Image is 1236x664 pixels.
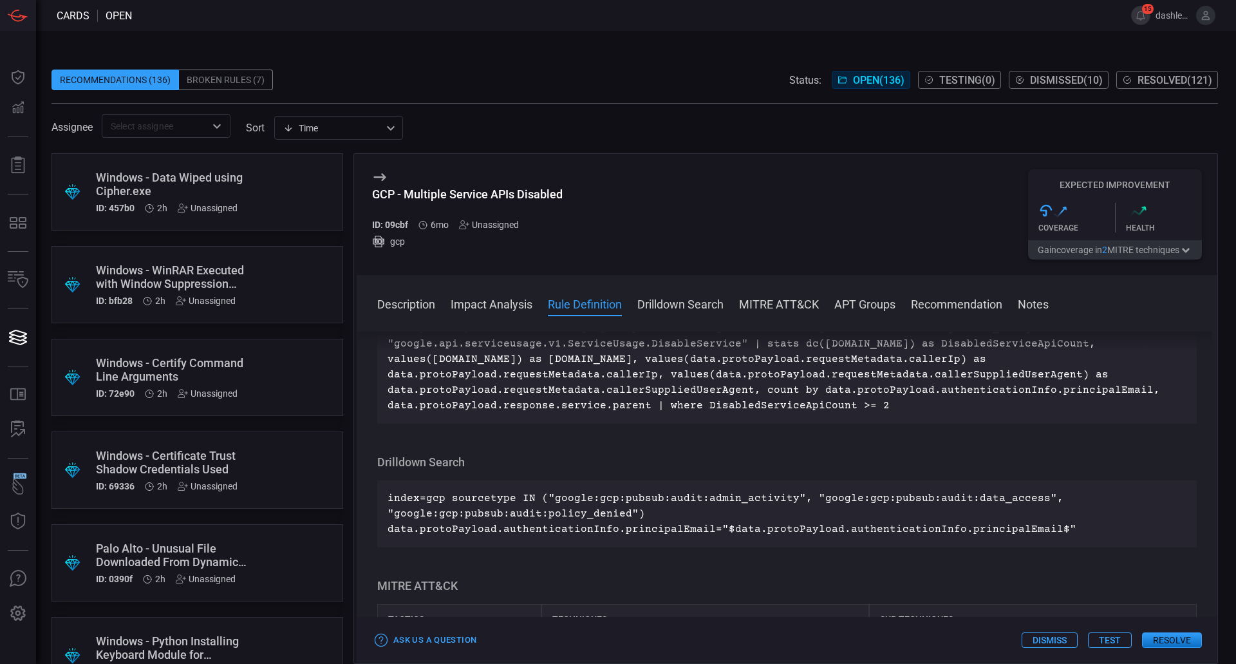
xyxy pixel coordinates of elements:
[3,322,33,353] button: Cards
[853,74,904,86] span: Open ( 136 )
[3,207,33,238] button: MITRE - Detection Posture
[1102,245,1107,255] span: 2
[3,62,33,93] button: Dashboard
[372,631,480,650] button: Ask Us a Question
[739,296,819,311] button: MITRE ATT&CK
[176,296,236,306] div: Unassigned
[388,491,1186,537] p: index=gcp sourcetype IN ("google:gcp:pubsub:audit:admin_activity", "google:gcp:pubsub:audit:data_...
[377,604,541,635] div: Tactics
[3,471,33,502] button: Wingman
[157,388,167,399] span: Sep 02, 2025 7:34 AM
[96,574,133,584] h5: ID: 0390f
[155,296,165,306] span: Sep 02, 2025 7:34 AM
[1131,6,1150,25] button: 15
[541,604,869,635] div: Techniques
[1156,10,1191,21] span: dashley.[PERSON_NAME]
[377,578,1197,594] h3: MITRE ATT&CK
[459,220,519,230] div: Unassigned
[637,296,724,311] button: Drilldown Search
[1088,632,1132,648] button: Test
[96,481,135,491] h5: ID: 69336
[3,414,33,445] button: ALERT ANALYSIS
[1030,74,1103,86] span: Dismissed ( 10 )
[96,296,133,306] h5: ID: bfb28
[51,70,179,90] div: Recommendations (136)
[178,203,238,213] div: Unassigned
[1142,4,1154,14] span: 15
[1009,71,1109,89] button: Dismissed(10)
[178,481,238,491] div: Unassigned
[377,296,435,311] button: Description
[372,220,408,230] h5: ID: 09cbf
[1022,632,1078,648] button: Dismiss
[96,171,250,198] div: Windows - Data Wiped using Cipher.exe
[1138,74,1212,86] span: Resolved ( 121 )
[96,203,135,213] h5: ID: 457b0
[3,506,33,537] button: Threat Intelligence
[96,634,250,661] div: Windows - Python Installing Keyboard Module for Potential Keylogging
[451,296,532,311] button: Impact Analysis
[3,598,33,629] button: Preferences
[106,118,205,134] input: Select assignee
[1116,71,1218,89] button: Resolved(121)
[283,122,382,135] div: Time
[57,10,89,22] span: Cards
[246,122,265,134] label: sort
[51,121,93,133] span: Assignee
[377,455,1197,470] h3: Drilldown Search
[157,481,167,491] span: Sep 02, 2025 7:34 AM
[372,187,563,201] div: GCP - Multiple Service APIs Disabled
[1038,223,1115,232] div: Coverage
[96,449,250,476] div: Windows - Certificate Trust Shadow Credentials Used
[3,265,33,296] button: Inventory
[178,388,238,399] div: Unassigned
[1028,240,1202,260] button: Gaincoverage in2MITRE techniques
[96,356,250,383] div: Windows - Certify Command Line Arguments
[431,220,449,230] span: Feb 27, 2025 2:24 AM
[208,117,226,135] button: Open
[1142,632,1202,648] button: Resolve
[96,388,135,399] h5: ID: 72e90
[96,542,250,569] div: Palo Alto - Unusual File Downloaded From Dynamic DNS Host
[179,70,273,90] div: Broken Rules (7)
[388,305,1186,413] p: index=gcp sourcetype="google:gcp:pubsub:audit:admin_activity" data.protoPayload.serviceName="[DOM...
[96,263,250,290] div: Windows - WinRAR Executed with Window Suppression Flag
[155,574,165,584] span: Sep 02, 2025 7:34 AM
[789,74,821,86] span: Status:
[3,93,33,124] button: Detections
[3,564,33,594] button: Ask Us A Question
[1126,223,1203,232] div: Health
[1018,296,1049,311] button: Notes
[3,379,33,410] button: Rule Catalog
[372,235,563,248] div: gcp
[832,71,910,89] button: Open(136)
[176,574,236,584] div: Unassigned
[3,150,33,181] button: Reports
[939,74,995,86] span: Testing ( 0 )
[834,296,895,311] button: APT Groups
[1028,180,1202,190] h5: Expected Improvement
[106,10,132,22] span: open
[548,296,622,311] button: Rule Definition
[157,203,167,213] span: Sep 02, 2025 7:34 AM
[869,604,1197,635] div: Sub Techniques
[911,296,1002,311] button: Recommendation
[918,71,1001,89] button: Testing(0)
